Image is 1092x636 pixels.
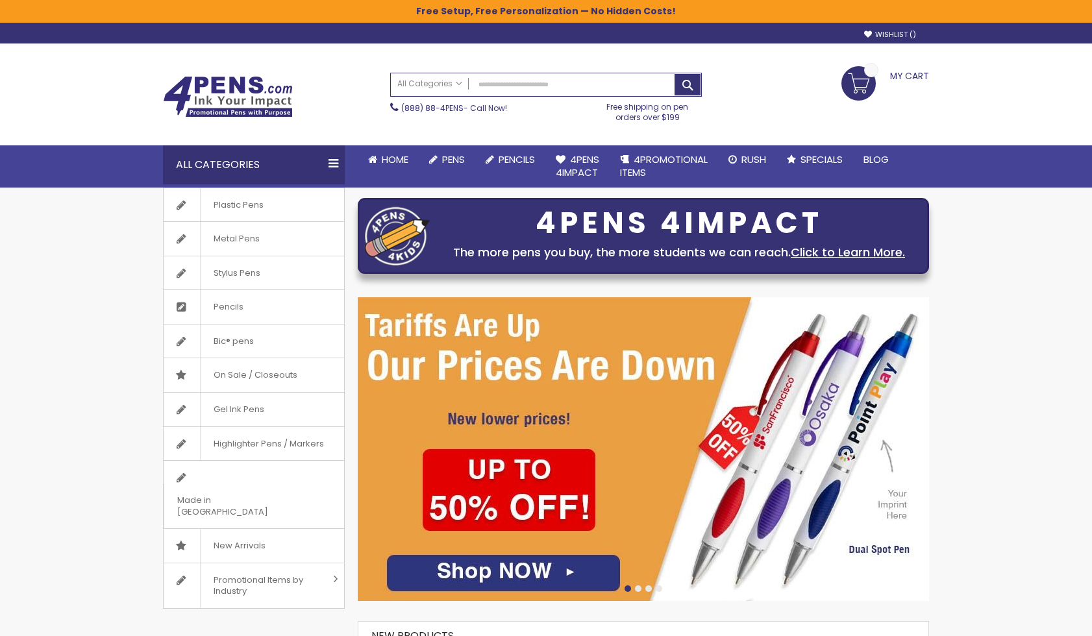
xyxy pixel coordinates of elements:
[610,145,718,188] a: 4PROMOTIONALITEMS
[800,153,843,166] span: Specials
[164,483,312,528] span: Made in [GEOGRAPHIC_DATA]
[442,153,465,166] span: Pens
[864,30,916,40] a: Wishlist
[164,222,344,256] a: Metal Pens
[499,153,535,166] span: Pencils
[436,210,922,237] div: 4PENS 4IMPACT
[200,188,277,222] span: Plastic Pens
[200,222,273,256] span: Metal Pens
[164,529,344,563] a: New Arrivals
[200,529,279,563] span: New Arrivals
[382,153,408,166] span: Home
[791,244,905,260] a: Click to Learn More.
[164,256,344,290] a: Stylus Pens
[545,145,610,188] a: 4Pens4impact
[164,324,344,358] a: Bic® pens
[620,153,708,179] span: 4PROMOTIONAL ITEMS
[163,76,293,117] img: 4Pens Custom Pens and Promotional Products
[365,206,430,265] img: four_pen_logo.png
[401,103,507,114] span: - Call Now!
[200,563,329,608] span: Promotional Items by Industry
[164,427,344,461] a: Highlighter Pens / Markers
[164,188,344,222] a: Plastic Pens
[397,79,462,89] span: All Categories
[863,153,889,166] span: Blog
[853,145,899,174] a: Blog
[200,290,256,324] span: Pencils
[436,243,922,262] div: The more pens you buy, the more students we can reach.
[200,256,273,290] span: Stylus Pens
[475,145,545,174] a: Pencils
[164,563,344,608] a: Promotional Items by Industry
[556,153,599,179] span: 4Pens 4impact
[741,153,766,166] span: Rush
[164,461,344,528] a: Made in [GEOGRAPHIC_DATA]
[200,427,337,461] span: Highlighter Pens / Markers
[200,324,267,358] span: Bic® pens
[358,297,929,601] img: /cheap-promotional-products.html
[164,290,344,324] a: Pencils
[164,393,344,426] a: Gel Ink Pens
[200,358,310,392] span: On Sale / Closeouts
[776,145,853,174] a: Specials
[593,97,702,123] div: Free shipping on pen orders over $199
[200,393,277,426] span: Gel Ink Pens
[401,103,464,114] a: (888) 88-4PENS
[419,145,475,174] a: Pens
[164,358,344,392] a: On Sale / Closeouts
[391,73,469,95] a: All Categories
[718,145,776,174] a: Rush
[358,145,419,174] a: Home
[163,145,345,184] div: All Categories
